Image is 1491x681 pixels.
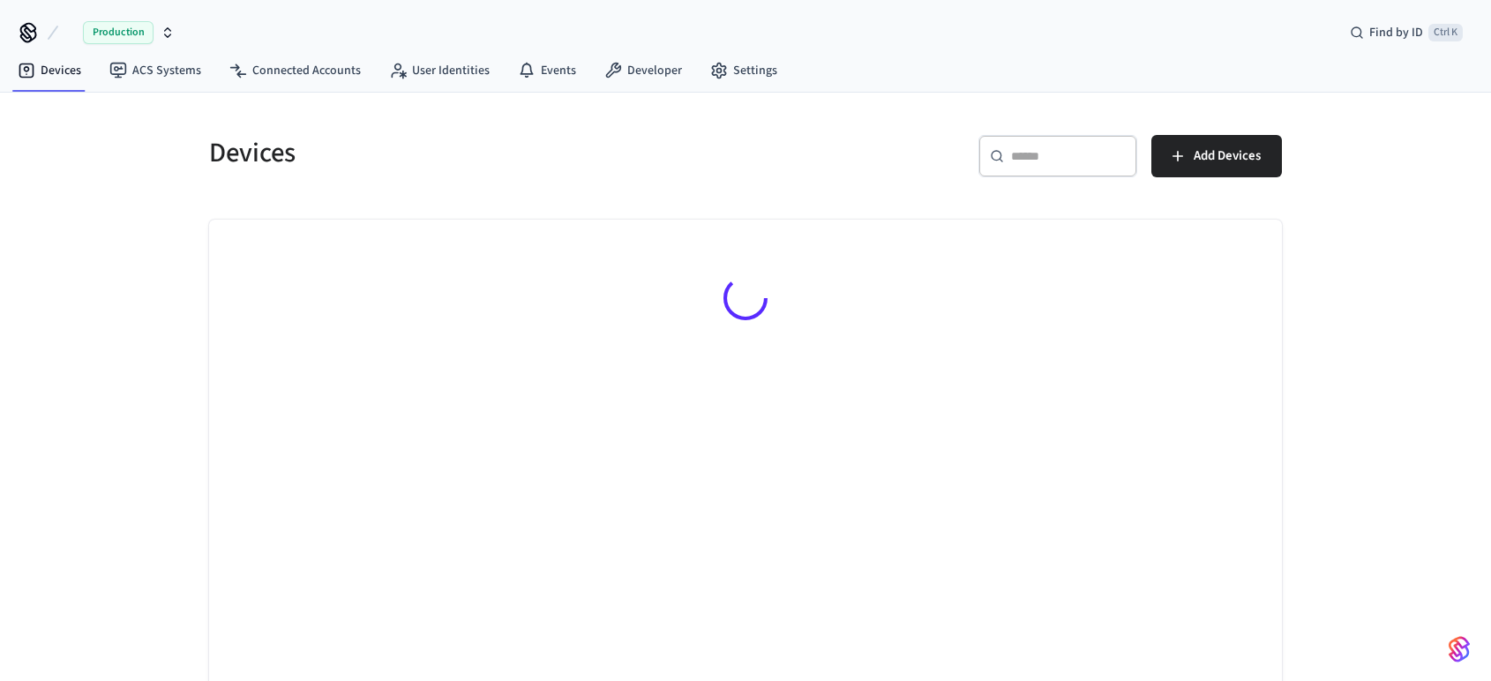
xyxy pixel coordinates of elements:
[209,135,735,171] h5: Devices
[375,55,504,86] a: User Identities
[4,55,95,86] a: Devices
[590,55,696,86] a: Developer
[83,21,154,44] span: Production
[1449,635,1470,663] img: SeamLogoGradient.69752ec5.svg
[696,55,791,86] a: Settings
[215,55,375,86] a: Connected Accounts
[1151,135,1282,177] button: Add Devices
[504,55,590,86] a: Events
[1336,17,1477,49] div: Find by IDCtrl K
[1369,24,1423,41] span: Find by ID
[1194,145,1261,168] span: Add Devices
[95,55,215,86] a: ACS Systems
[1428,24,1463,41] span: Ctrl K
